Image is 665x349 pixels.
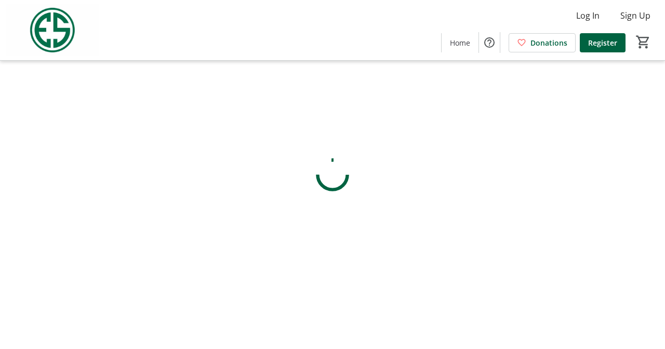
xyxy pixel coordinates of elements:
[479,32,500,53] button: Help
[6,4,99,56] img: Evans Scholars Foundation's Logo
[509,33,576,52] a: Donations
[612,7,659,24] button: Sign Up
[442,33,478,52] a: Home
[576,9,600,22] span: Log In
[580,33,626,52] a: Register
[568,7,608,24] button: Log In
[450,37,470,48] span: Home
[634,33,653,51] button: Cart
[588,37,617,48] span: Register
[620,9,650,22] span: Sign Up
[530,37,567,48] span: Donations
